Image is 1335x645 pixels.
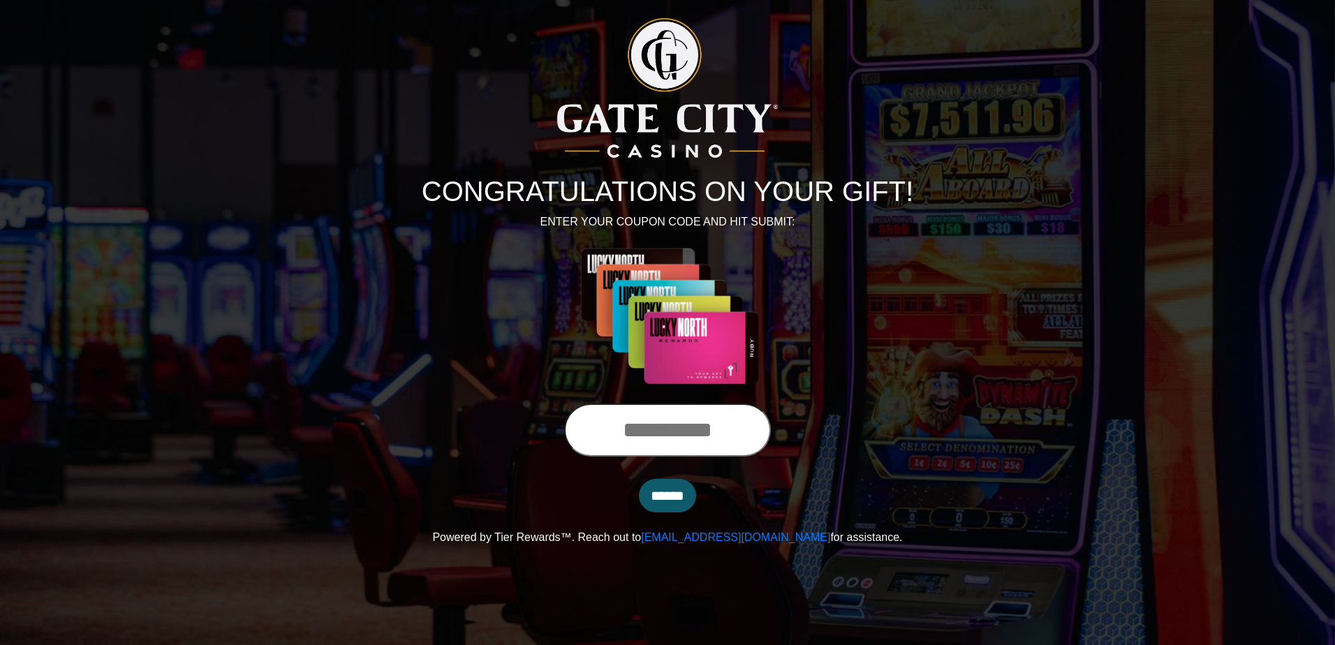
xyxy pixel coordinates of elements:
a: [EMAIL_ADDRESS][DOMAIN_NAME] [641,531,830,543]
img: Logo [557,18,778,158]
span: Powered by Tier Rewards™. Reach out to for assistance. [432,531,902,543]
img: Center Image [543,247,792,387]
h1: CONGRATULATIONS ON YOUR GIFT! [280,175,1055,208]
p: ENTER YOUR COUPON CODE AND HIT SUBMIT: [280,214,1055,230]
